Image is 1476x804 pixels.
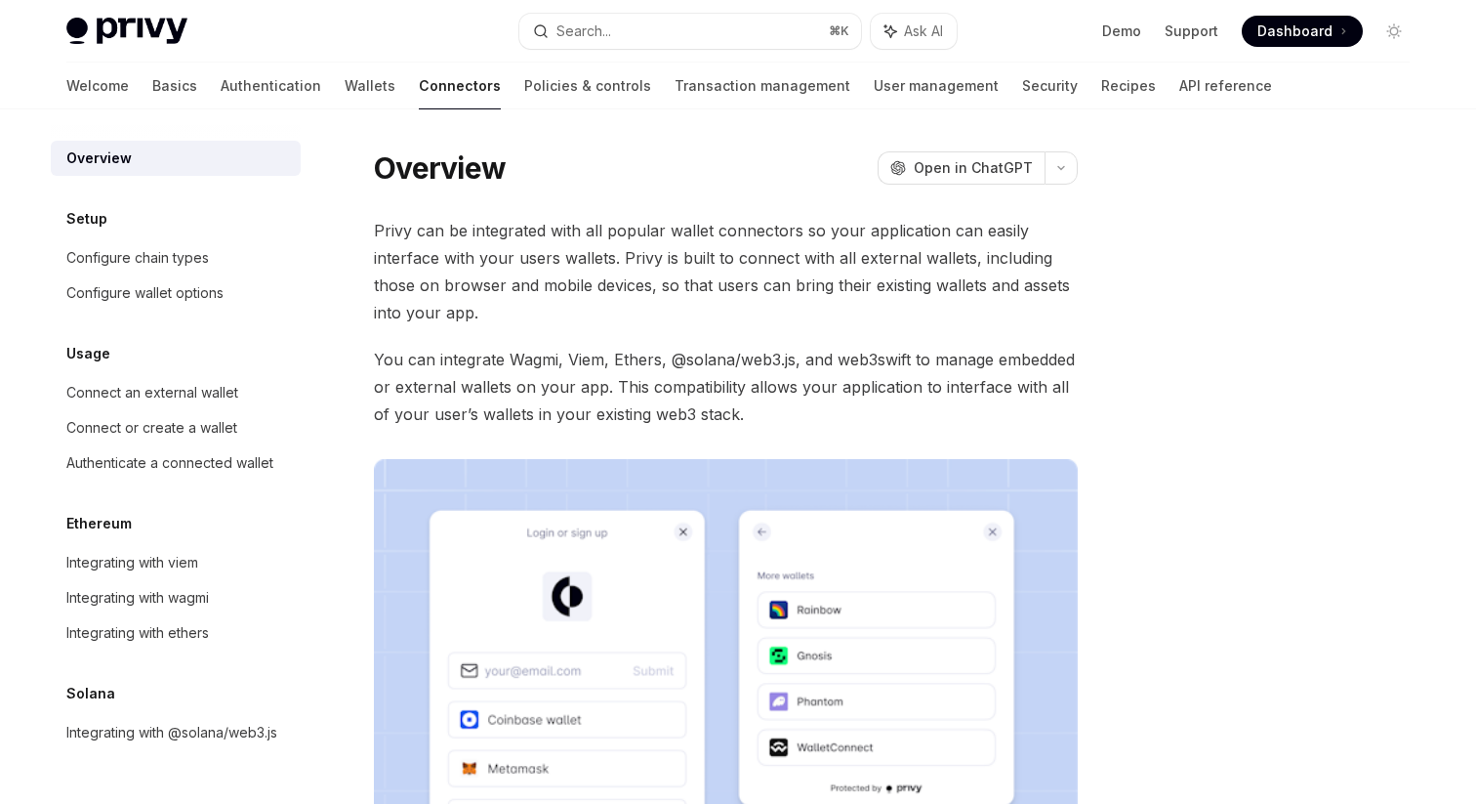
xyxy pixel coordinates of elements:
[66,586,209,610] div: Integrating with wagmi
[152,63,197,109] a: Basics
[374,217,1078,326] span: Privy can be integrated with all popular wallet connectors so your application can easily interfa...
[345,63,395,109] a: Wallets
[675,63,850,109] a: Transaction management
[1102,21,1141,41] a: Demo
[878,151,1045,185] button: Open in ChatGPT
[51,375,301,410] a: Connect an external wallet
[829,23,849,39] span: ⌘ K
[1179,63,1272,109] a: API reference
[221,63,321,109] a: Authentication
[66,246,209,270] div: Configure chain types
[374,346,1078,428] span: You can integrate Wagmi, Viem, Ethers, @solana/web3.js, and web3swift to manage embedded or exter...
[66,63,129,109] a: Welcome
[51,545,301,580] a: Integrating with viem
[1101,63,1156,109] a: Recipes
[914,158,1033,178] span: Open in ChatGPT
[51,410,301,445] a: Connect or create a wallet
[66,416,237,440] div: Connect or create a wallet
[519,14,861,49] button: Search...⌘K
[66,207,107,231] h5: Setup
[51,141,301,176] a: Overview
[51,715,301,750] a: Integrating with @solana/web3.js
[66,18,187,45] img: light logo
[1378,16,1410,47] button: Toggle dark mode
[66,281,224,305] div: Configure wallet options
[66,512,132,535] h5: Ethereum
[1165,21,1218,41] a: Support
[904,21,943,41] span: Ask AI
[524,63,651,109] a: Policies & controls
[51,615,301,651] a: Integrating with ethers
[419,63,501,109] a: Connectors
[66,682,115,705] h5: Solana
[374,150,506,186] h1: Overview
[1022,63,1078,109] a: Security
[1242,16,1363,47] a: Dashboard
[66,451,273,475] div: Authenticate a connected wallet
[66,342,110,365] h5: Usage
[66,551,198,574] div: Integrating with viem
[874,63,999,109] a: User management
[51,580,301,615] a: Integrating with wagmi
[66,381,238,404] div: Connect an external wallet
[66,621,209,645] div: Integrating with ethers
[66,721,277,744] div: Integrating with @solana/web3.js
[66,147,132,170] div: Overview
[51,275,301,311] a: Configure wallet options
[871,14,957,49] button: Ask AI
[51,445,301,481] a: Authenticate a connected wallet
[556,20,611,43] div: Search...
[1257,21,1332,41] span: Dashboard
[51,240,301,275] a: Configure chain types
